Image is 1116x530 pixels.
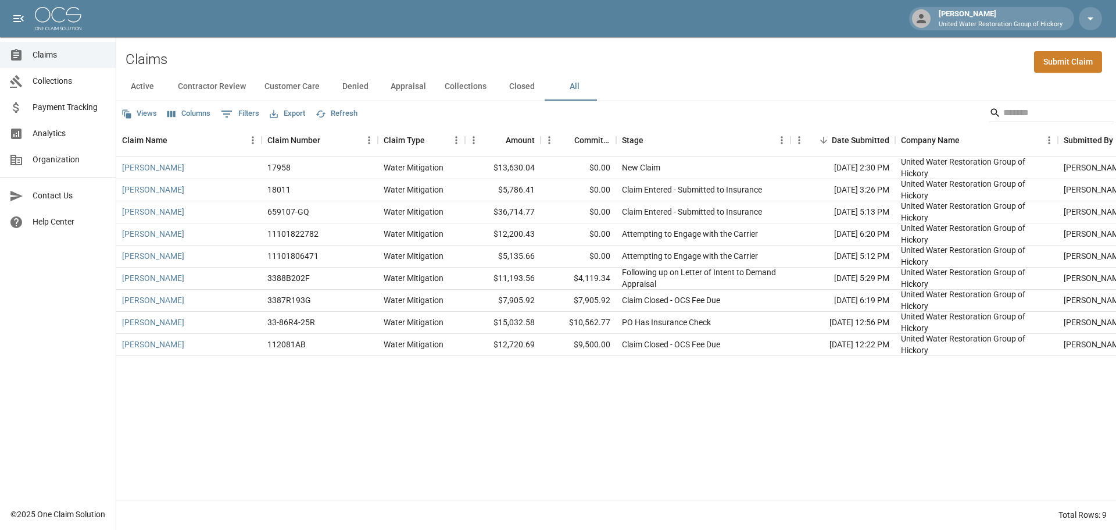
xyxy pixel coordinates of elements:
[465,124,541,156] div: Amount
[465,223,541,246] div: $12,200.43
[1040,131,1058,149] button: Menu
[791,334,895,356] div: [DATE] 12:22 PM
[574,124,610,156] div: Committed Amount
[122,316,184,328] a: [PERSON_NAME]
[267,294,311,306] div: 3387R193G
[622,339,720,350] div: Claim Closed - OCS Fee Due
[791,312,895,334] div: [DATE] 12:56 PM
[465,157,541,179] div: $13,630.04
[901,124,960,156] div: Company Name
[116,73,169,101] button: Active
[35,7,81,30] img: ocs-logo-white-transparent.png
[465,312,541,334] div: $15,032.58
[901,311,1052,334] div: United Water Restoration Group of Hickory
[267,250,319,262] div: 11101806471
[791,246,895,268] div: [DATE] 5:12 PM
[541,131,558,149] button: Menu
[622,124,643,156] div: Stage
[791,223,895,246] div: [DATE] 6:20 PM
[465,268,541,290] div: $11,193.56
[832,124,889,156] div: Date Submitted
[313,105,360,123] button: Refresh
[791,131,808,149] button: Menu
[558,132,574,148] button: Sort
[934,8,1067,29] div: [PERSON_NAME]
[164,105,213,123] button: Select columns
[33,154,106,166] span: Organization
[791,268,895,290] div: [DATE] 5:29 PM
[548,73,600,101] button: All
[122,250,184,262] a: [PERSON_NAME]
[541,268,616,290] div: $4,119.34
[116,124,262,156] div: Claim Name
[384,316,443,328] div: Water Mitigation
[267,272,310,284] div: 3388B202F
[622,250,758,262] div: Attempting to Engage with the Carrier
[329,73,381,101] button: Denied
[425,132,441,148] button: Sort
[10,508,105,520] div: © 2025 One Claim Solution
[496,73,548,101] button: Closed
[791,124,895,156] div: Date Submitted
[33,190,106,202] span: Contact Us
[465,290,541,312] div: $7,905.92
[122,206,184,218] a: [PERSON_NAME]
[489,132,506,148] button: Sort
[895,124,1058,156] div: Company Name
[541,246,616,268] div: $0.00
[167,132,184,148] button: Sort
[448,131,465,149] button: Menu
[901,156,1052,179] div: United Water Restoration Group of Hickory
[643,132,660,148] button: Sort
[901,222,1052,246] div: United Water Restoration Group of Hickory
[541,312,616,334] div: $10,562.77
[122,184,184,195] a: [PERSON_NAME]
[622,228,758,240] div: Attempting to Engage with the Carrier
[622,206,762,218] div: Claim Entered - Submitted to Insurance
[901,178,1052,201] div: United Water Restoration Group of Hickory
[384,184,443,195] div: Water Mitigation
[622,184,762,195] div: Claim Entered - Submitted to Insurance
[435,73,496,101] button: Collections
[122,228,184,240] a: [PERSON_NAME]
[791,201,895,223] div: [DATE] 5:13 PM
[262,124,378,156] div: Claim Number
[122,294,184,306] a: [PERSON_NAME]
[381,73,435,101] button: Appraisal
[267,339,306,350] div: 112081AB
[541,334,616,356] div: $9,500.00
[465,334,541,356] div: $12,720.69
[33,101,106,113] span: Payment Tracking
[33,127,106,140] span: Analytics
[267,162,291,173] div: 17958
[119,105,160,123] button: Views
[116,73,1116,101] div: dynamic tabs
[960,132,976,148] button: Sort
[384,124,425,156] div: Claim Type
[901,333,1052,356] div: United Water Restoration Group of Hickory
[791,290,895,312] div: [DATE] 6:19 PM
[815,132,832,148] button: Sort
[33,75,106,87] span: Collections
[267,184,291,195] div: 18011
[267,206,309,218] div: 659107-GQ
[901,289,1052,312] div: United Water Restoration Group of Hickory
[320,132,337,148] button: Sort
[122,339,184,350] a: [PERSON_NAME]
[122,124,167,156] div: Claim Name
[384,228,443,240] div: Water Mitigation
[541,201,616,223] div: $0.00
[255,73,329,101] button: Customer Care
[384,339,443,350] div: Water Mitigation
[622,266,785,290] div: Following up on Letter of Intent to Demand Appraisal
[378,124,465,156] div: Claim Type
[989,104,1114,125] div: Search
[384,272,443,284] div: Water Mitigation
[33,49,106,61] span: Claims
[267,316,315,328] div: 33-86R4-25R
[541,124,616,156] div: Committed Amount
[541,223,616,246] div: $0.00
[384,250,443,262] div: Water Mitigation
[244,131,262,149] button: Menu
[616,124,791,156] div: Stage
